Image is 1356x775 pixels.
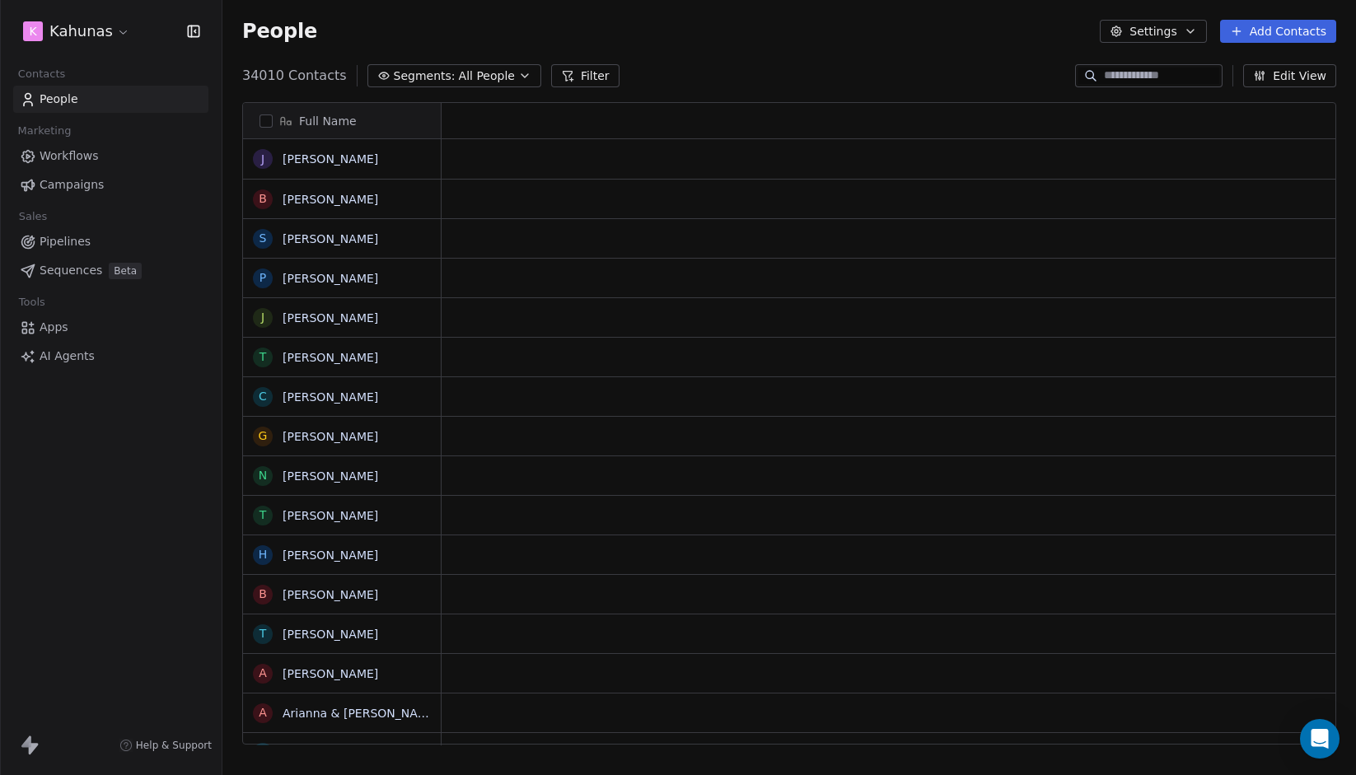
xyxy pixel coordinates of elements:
[243,139,442,745] div: grid
[261,309,264,326] div: J
[1300,719,1340,759] div: Open Intercom Messenger
[13,171,208,198] a: Campaigns
[283,152,378,166] a: [PERSON_NAME]
[459,68,515,85] span: All People
[13,86,208,113] a: People
[394,68,456,85] span: Segments:
[283,469,378,483] a: [PERSON_NAME]
[283,232,378,245] a: [PERSON_NAME]
[242,19,317,44] span: People
[283,588,378,601] a: [PERSON_NAME]
[283,667,378,680] a: [PERSON_NAME]
[12,204,54,229] span: Sales
[283,311,378,324] a: [PERSON_NAME]
[40,176,104,194] span: Campaigns
[11,62,72,86] span: Contacts
[40,147,99,165] span: Workflows
[12,290,52,315] span: Tools
[40,91,78,108] span: People
[40,233,91,250] span: Pipelines
[242,66,347,86] span: 34010 Contacts
[283,351,378,364] a: [PERSON_NAME]
[283,430,378,443] a: [PERSON_NAME]
[13,314,208,341] a: Apps
[283,272,378,285] a: [PERSON_NAME]
[283,390,378,404] a: [PERSON_NAME]
[260,507,267,524] div: T
[1243,64,1336,87] button: Edit View
[261,151,264,168] div: J
[109,263,142,279] span: Beta
[259,665,267,682] div: A
[283,707,439,720] a: Arianna & [PERSON_NAME]
[259,190,267,208] div: b
[119,739,212,752] a: Help & Support
[1100,20,1206,43] button: Settings
[259,427,268,445] div: G
[260,625,267,642] div: T
[136,739,212,752] span: Help & Support
[259,586,267,603] div: b
[40,262,102,279] span: Sequences
[243,103,441,138] div: Full Name
[299,113,357,129] span: Full Name
[260,348,267,366] div: t
[20,17,133,45] button: KKahunas
[13,228,208,255] a: Pipelines
[283,628,378,641] a: [PERSON_NAME]
[13,343,208,370] a: AI Agents
[260,230,267,247] div: S
[40,319,68,336] span: Apps
[283,509,378,522] a: [PERSON_NAME]
[1220,20,1336,43] button: Add Contacts
[260,269,266,287] div: P
[259,704,267,721] div: A
[551,64,620,87] button: Filter
[259,388,267,405] div: C
[259,467,267,484] div: n
[13,257,208,284] a: SequencesBeta
[49,21,113,42] span: Kahunas
[29,23,36,40] span: K
[11,119,78,143] span: Marketing
[13,142,208,170] a: Workflows
[283,193,378,206] a: [PERSON_NAME]
[283,549,378,562] a: [PERSON_NAME]
[40,348,95,365] span: AI Agents
[259,546,268,563] div: H
[261,744,264,761] div: I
